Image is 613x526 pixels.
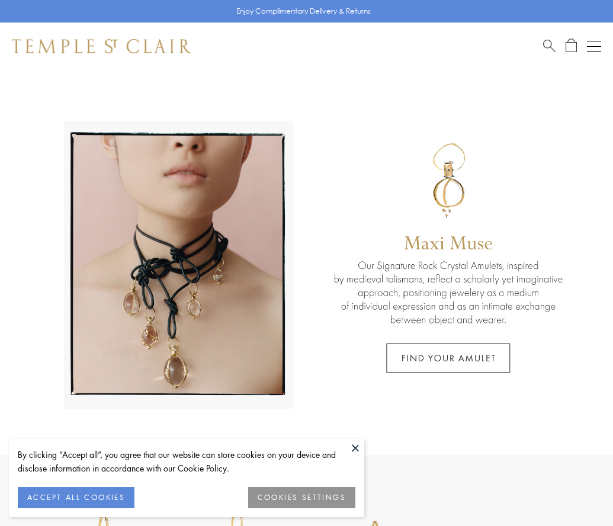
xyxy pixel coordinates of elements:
a: Search [543,39,556,53]
img: Temple St. Clair [12,39,191,53]
button: Open navigation [587,39,601,53]
button: COOKIES SETTINGS [248,487,355,508]
button: ACCEPT ALL COOKIES [18,487,134,508]
p: Enjoy Complimentary Delivery & Returns [236,5,371,17]
div: By clicking “Accept all”, you agree that our website can store cookies on your device and disclos... [18,448,355,475]
a: Open Shopping Bag [566,39,577,53]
